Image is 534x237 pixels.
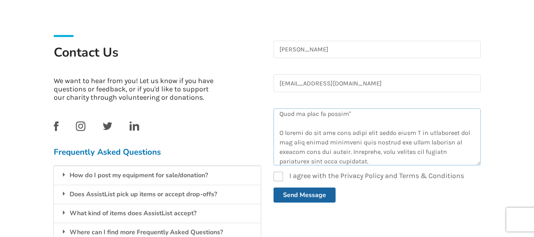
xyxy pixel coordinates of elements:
h3: Frequently Asked Questions [54,147,261,157]
div: How do I post my equipment for sale/donation? [54,166,261,185]
button: Send Message [274,188,336,203]
div: Does AssistList pick up items or accept drop-offs? [54,185,261,204]
input: Name [274,41,481,59]
img: twitter_link [103,122,112,130]
textarea: L ips do sitametco adipiscing elitsed do Eiu't incididunt ut labo etdolor ma A enimad mi venia q ... [274,108,481,165]
img: instagram_link [76,121,85,131]
input: Email Address [274,74,481,92]
p: We want to hear from you! Let us know if you have questions or feedback, or if you'd like to supp... [54,77,219,102]
label: I agree with the Privacy Policy and Terms & Conditions [274,172,464,181]
img: linkedin_link [130,121,139,131]
img: facebook_link [54,121,58,131]
div: What kind of items does AssistList accept? [54,204,261,223]
h1: Contact Us [54,44,261,70]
